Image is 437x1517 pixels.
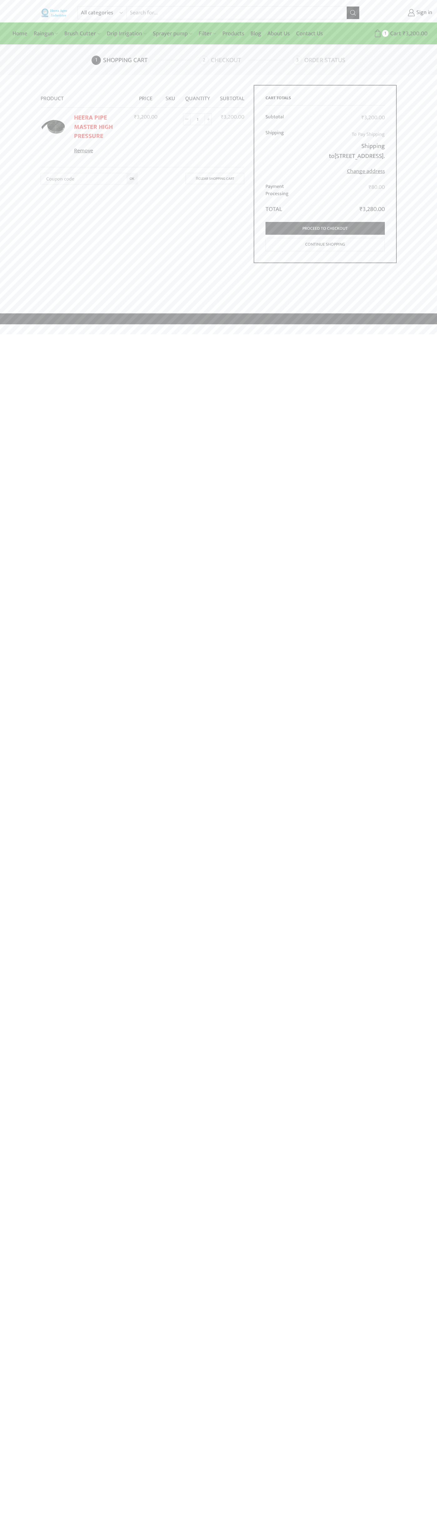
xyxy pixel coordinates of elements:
[31,26,61,41] a: Raingun
[134,112,137,122] span: ₹
[403,29,406,38] span: ₹
[360,204,363,214] span: ₹
[369,183,385,192] bdi: 80.00
[266,201,307,214] th: Total
[127,173,138,184] input: OK
[41,114,66,139] img: Heera Flex Pipe
[382,30,389,37] span: 1
[361,113,385,122] bdi: 3,200.00
[127,7,346,19] input: Search for...
[264,26,293,41] a: About Us
[266,110,307,126] th: Subtotal
[352,130,385,139] label: To Pay Shipping
[266,126,307,179] th: Shipping
[366,28,428,39] a: 1 Cart ₹3,200.00
[266,179,307,201] th: Payment Processing
[293,26,326,41] a: Contact Us
[61,26,103,41] a: Brush Cutter
[221,112,244,122] bdi: 3,200.00
[335,151,384,161] strong: [STREET_ADDRESS]
[74,147,126,155] a: Remove
[310,141,385,161] p: Shipping to .
[216,85,244,107] th: Subtotal
[415,9,432,17] span: Sign in
[191,113,205,125] input: Product quantity
[134,112,157,122] bdi: 3,200.00
[360,204,385,214] bdi: 3,280.00
[150,26,195,41] a: Sprayer pump
[161,85,179,107] th: SKU
[403,29,428,38] bdi: 3,200.00
[199,56,291,65] a: Checkout
[74,112,113,141] a: HEERA PIPE MASTER HIGH PRESSURE
[347,7,359,19] button: Search button
[361,113,364,122] span: ₹
[247,26,264,41] a: Blog
[369,183,371,192] span: ₹
[369,7,432,18] a: Sign in
[389,29,401,38] span: Cart
[41,85,130,107] th: Product
[266,96,385,106] h2: Cart totals
[41,173,138,184] input: Coupon code
[266,222,385,235] a: Proceed to checkout
[179,85,216,107] th: Quantity
[104,26,150,41] a: Drip Irrigation
[347,167,385,176] a: Change address
[9,26,31,41] a: Home
[186,173,244,184] a: Clear shopping cart
[266,238,385,251] a: Continue shopping
[221,112,224,122] span: ₹
[219,26,247,41] a: Products
[130,85,161,107] th: Price
[196,26,219,41] a: Filter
